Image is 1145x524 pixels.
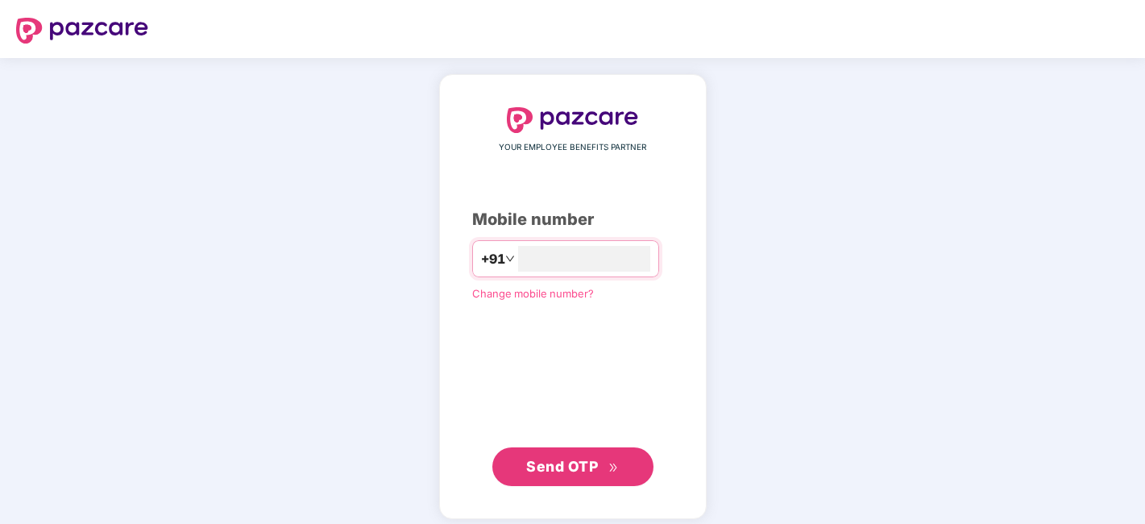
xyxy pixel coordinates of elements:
img: logo [507,107,639,133]
span: down [505,254,515,264]
span: double-right [608,463,619,473]
span: +91 [481,249,505,269]
span: YOUR EMPLOYEE BENEFITS PARTNER [499,141,646,154]
div: Mobile number [472,207,674,232]
img: logo [16,18,148,44]
button: Send OTPdouble-right [492,447,653,486]
a: Change mobile number? [472,287,594,300]
span: Send OTP [526,458,598,475]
